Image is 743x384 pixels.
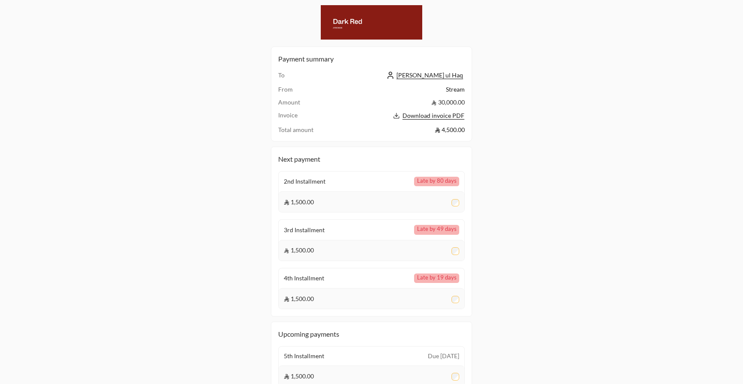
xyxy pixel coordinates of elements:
h2: Payment summary [278,54,465,64]
td: Amount [278,98,336,111]
span: 1,500.00 [284,372,314,381]
span: Late by 49 days [414,225,459,235]
button: Download invoice PDF [336,111,465,121]
span: Download invoice PDF [402,112,464,120]
h2: Next payment [278,154,465,164]
span: 4th Installment [284,274,324,283]
td: Total amount [278,126,336,134]
span: 3rd Installment [284,226,325,234]
img: Company Logo [321,5,422,40]
td: From [278,85,336,98]
td: To [278,71,336,85]
span: 1,500.00 [284,198,314,206]
span: [PERSON_NAME] ul Haq [396,71,463,79]
span: 1,500.00 [284,246,314,255]
td: 30,000.00 [336,98,465,111]
span: 2nd Installment [284,177,325,186]
h2: Upcoming payments [278,329,465,339]
td: Invoice [278,111,336,125]
a: [PERSON_NAME] ul Haq [386,71,465,79]
span: Late by 19 days [414,273,459,283]
span: Due [DATE] [428,352,459,360]
span: 5th Installment [284,352,324,360]
span: Late by 80 days [414,177,459,187]
td: 4,500.00 [336,126,465,134]
span: 1,500.00 [284,295,314,303]
td: Stream [336,85,465,98]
